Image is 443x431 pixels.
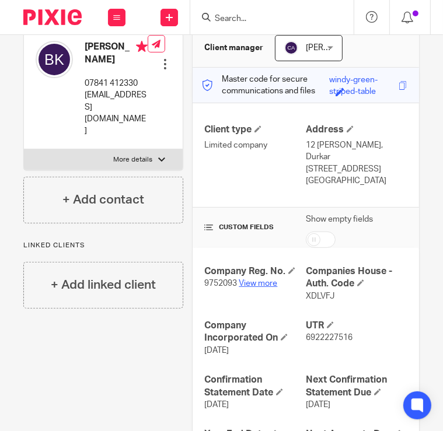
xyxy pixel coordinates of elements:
[284,41,298,55] img: svg%3E
[51,276,156,294] h4: + Add linked client
[204,223,306,232] h4: CUSTOM FIELDS
[306,175,407,187] p: [GEOGRAPHIC_DATA]
[306,213,373,225] label: Show empty fields
[36,41,73,78] img: svg%3E
[306,292,334,300] span: XDLVFJ
[204,374,306,399] h4: Confirmation Statement Date
[136,41,148,52] i: Primary
[306,139,407,163] p: 12 [PERSON_NAME], Durkar
[330,74,396,87] div: windy-green-striped-table
[306,334,353,342] span: 6922227516
[306,163,407,175] p: [STREET_ADDRESS]
[306,124,407,136] h4: Address
[204,124,306,136] h4: Client type
[85,89,148,136] p: [EMAIL_ADDRESS][DOMAIN_NAME]
[214,14,319,24] input: Search
[204,265,306,278] h4: Company Reg. No.
[306,44,370,52] span: [PERSON_NAME]
[113,155,152,164] p: More details
[23,241,183,250] p: Linked clients
[201,73,329,97] p: Master code for secure communications and files
[204,279,237,288] span: 9752093
[204,401,229,409] span: [DATE]
[204,346,229,355] span: [DATE]
[239,279,277,288] a: View more
[85,41,148,66] h4: [PERSON_NAME]
[204,42,263,54] h3: Client manager
[204,320,306,345] h4: Company Incorporated On
[306,374,407,399] h4: Next Confirmation Statement Due
[306,320,407,332] h4: UTR
[306,401,330,409] span: [DATE]
[23,9,82,25] img: Pixie
[62,191,144,209] h4: + Add contact
[306,265,407,290] h4: Companies House - Auth. Code
[85,78,148,89] p: 07841 412330
[204,139,306,151] p: Limited company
